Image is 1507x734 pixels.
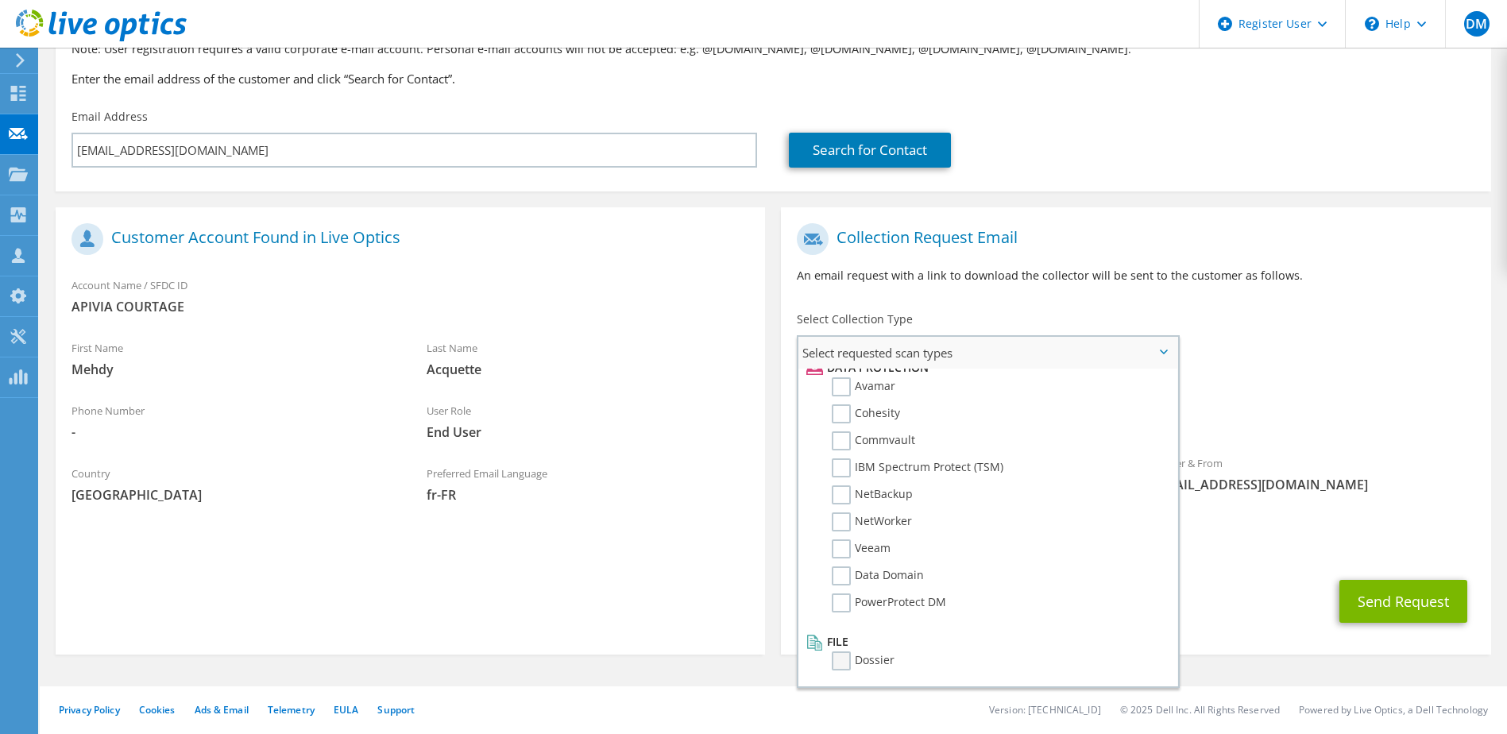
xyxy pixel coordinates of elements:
div: Sender & From [1136,446,1491,501]
a: Privacy Policy [59,703,120,717]
div: Account Name / SFDC ID [56,268,765,323]
label: Select Collection Type [797,311,913,327]
span: Acquette [427,361,750,378]
label: Avamar [832,377,895,396]
label: Commvault [832,431,915,450]
span: [EMAIL_ADDRESS][DOMAIN_NAME] [1152,476,1475,493]
h1: Customer Account Found in Live Optics [71,223,741,255]
label: PowerProtect DM [832,593,946,612]
a: EULA [334,703,358,717]
h1: Collection Request Email [797,223,1466,255]
button: Send Request [1339,580,1467,623]
a: Cookies [139,703,176,717]
div: User Role [411,394,766,449]
label: Data Domain [832,566,924,585]
label: Cohesity [832,404,900,423]
a: Support [377,703,415,717]
span: DM [1464,11,1490,37]
a: Ads & Email [195,703,249,717]
label: Veeam [832,539,891,558]
div: Last Name [411,331,766,386]
span: End User [427,423,750,441]
li: Version: [TECHNICAL_ID] [989,703,1101,717]
p: An email request with a link to download the collector will be sent to the customer as follows. [797,267,1474,284]
li: File [802,632,1169,651]
label: Dossier [832,651,895,670]
span: [GEOGRAPHIC_DATA] [71,486,395,504]
span: fr-FR [427,486,750,504]
a: Search for Contact [789,133,951,168]
div: To [781,446,1136,501]
svg: \n [1365,17,1379,31]
span: Mehdy [71,361,395,378]
span: APIVIA COURTAGE [71,298,749,315]
h3: Enter the email address of the customer and click “Search for Contact”. [71,70,1475,87]
span: Select requested scan types [798,337,1177,369]
div: CC & Reply To [781,509,1490,564]
label: NetBackup [832,485,913,504]
span: - [71,423,395,441]
p: Note: User registration requires a valid corporate e-mail account. Personal e-mail accounts will ... [71,41,1475,58]
label: NetWorker [832,512,912,531]
div: Requested Collections [781,375,1490,438]
div: Phone Number [56,394,411,449]
li: Powered by Live Optics, a Dell Technology [1299,703,1488,717]
div: Preferred Email Language [411,457,766,512]
label: IBM Spectrum Protect (TSM) [832,458,1003,477]
li: © 2025 Dell Inc. All Rights Reserved [1120,703,1280,717]
label: Email Address [71,109,148,125]
a: Telemetry [268,703,315,717]
div: First Name [56,331,411,386]
div: Country [56,457,411,512]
